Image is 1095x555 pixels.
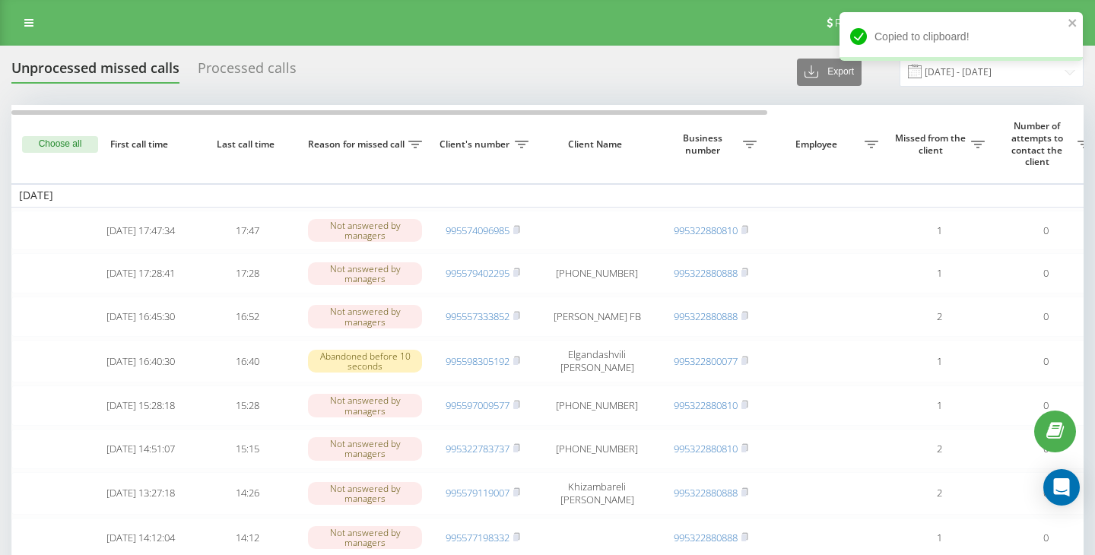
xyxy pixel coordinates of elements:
[536,385,658,426] td: [PHONE_NUMBER]
[308,138,408,151] span: Reason for missed call
[194,385,300,426] td: 15:28
[194,297,300,337] td: 16:52
[446,486,509,499] a: 995579119007
[87,253,194,293] td: [DATE] 17:28:41
[665,132,743,156] span: Business number
[446,354,509,368] a: 995598305192
[194,253,300,293] td: 17:28
[22,136,98,153] button: Choose all
[446,266,509,280] a: 995579402295
[87,385,194,426] td: [DATE] 15:28:18
[549,138,645,151] span: Client Name
[886,253,992,293] td: 1
[194,211,300,251] td: 17:47
[772,138,865,151] span: Employee
[1043,469,1080,506] div: Open Intercom Messenger
[835,17,916,29] span: Referral program
[674,442,738,455] a: 995322880810
[446,531,509,544] a: 995577198332
[886,297,992,337] td: 2
[839,12,1083,61] div: Copied to clipboard!
[674,531,738,544] a: 995322880888
[87,340,194,382] td: [DATE] 16:40:30
[308,305,422,328] div: Not answered by managers
[1068,17,1078,31] button: close
[308,482,422,505] div: Not answered by managers
[674,309,738,323] a: 995322880888
[446,442,509,455] a: 995322783737
[674,266,738,280] a: 995322880888
[536,429,658,469] td: [PHONE_NUMBER]
[446,398,509,412] a: 995597009577
[886,211,992,251] td: 1
[11,60,179,84] div: Unprocessed missed calls
[308,437,422,460] div: Not answered by managers
[886,385,992,426] td: 1
[446,309,509,323] a: 995557333852
[1000,120,1078,167] span: Number of attempts to contact the client
[194,472,300,515] td: 14:26
[797,59,862,86] button: Export
[886,429,992,469] td: 2
[536,340,658,382] td: Elgandashvili [PERSON_NAME]
[87,429,194,469] td: [DATE] 14:51:07
[308,394,422,417] div: Not answered by managers
[886,472,992,515] td: 2
[536,253,658,293] td: [PHONE_NUMBER]
[198,60,297,84] div: Processed calls
[308,350,422,373] div: Abandoned before 10 seconds
[437,138,515,151] span: Client's number
[886,340,992,382] td: 1
[194,429,300,469] td: 15:15
[446,224,509,237] a: 995574096985
[308,526,422,549] div: Not answered by managers
[194,340,300,382] td: 16:40
[674,224,738,237] a: 995322880810
[674,398,738,412] a: 995322880810
[87,472,194,515] td: [DATE] 13:27:18
[536,472,658,515] td: Khizambareli [PERSON_NAME]
[100,138,182,151] span: First call time
[87,297,194,337] td: [DATE] 16:45:30
[308,262,422,285] div: Not answered by managers
[206,138,288,151] span: Last call time
[674,486,738,499] a: 995322880888
[308,219,422,242] div: Not answered by managers
[674,354,738,368] a: 995322800077
[87,211,194,251] td: [DATE] 17:47:34
[536,297,658,337] td: [PERSON_NAME] FB
[893,132,971,156] span: Missed from the client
